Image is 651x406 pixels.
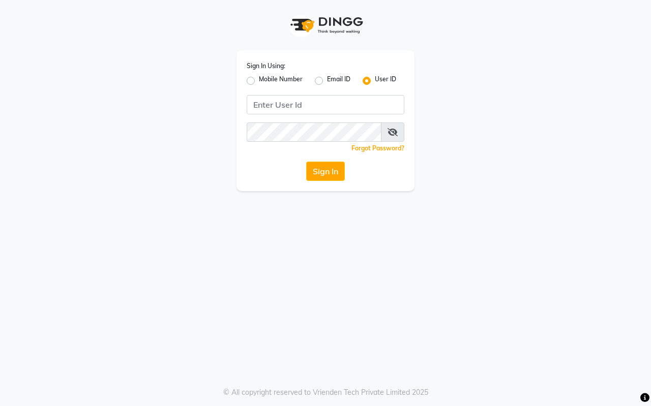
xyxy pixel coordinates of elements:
a: Forgot Password? [351,144,404,152]
button: Sign In [306,162,345,181]
label: User ID [375,75,396,87]
label: Email ID [327,75,350,87]
input: Username [247,95,404,114]
label: Sign In Using: [247,61,285,71]
img: logo1.svg [285,10,366,40]
label: Mobile Number [259,75,303,87]
input: Username [247,122,381,142]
